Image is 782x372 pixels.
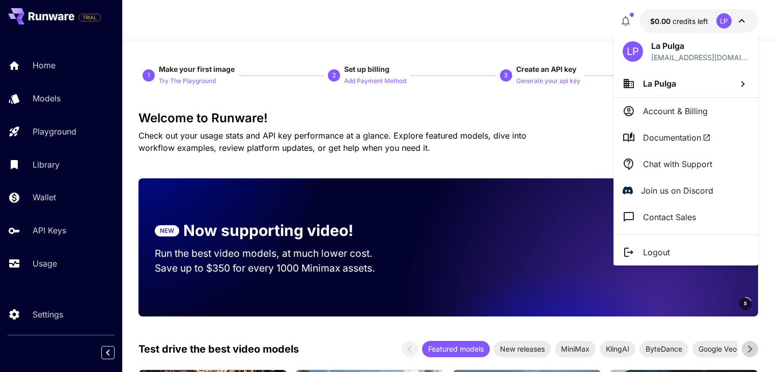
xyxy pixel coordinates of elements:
p: Contact Sales [643,211,696,223]
div: LP [623,41,643,62]
div: lapulga@tutamail.com [651,52,749,63]
p: La Pulga [651,40,749,52]
p: Account & Billing [643,105,708,117]
span: Documentation [643,131,711,144]
p: Chat with Support [643,158,712,170]
p: [EMAIL_ADDRESS][DOMAIN_NAME] [651,52,749,63]
span: La Pulga [643,78,676,89]
p: Logout [643,246,670,258]
p: Join us on Discord [641,184,713,197]
button: La Pulga [613,70,758,97]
